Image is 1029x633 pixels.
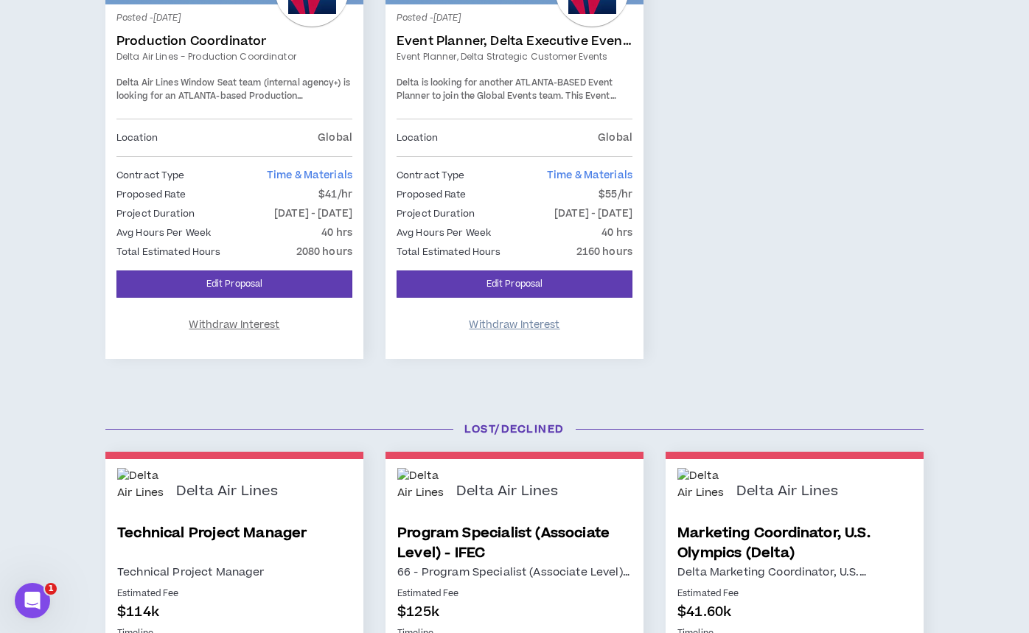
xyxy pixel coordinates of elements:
[397,523,632,563] a: Program Specialist (Associate Level) - IFEC
[677,523,912,563] a: Marketing Coordinator, U.S. Olympics (Delta)
[117,468,165,516] img: Delta Air Lines
[176,483,278,500] p: Delta Air Lines
[397,206,475,222] p: Project Duration
[116,50,352,63] a: Delta Air Lines - Production Coordinator
[677,602,912,622] p: $41.60k
[94,422,935,437] h3: Lost/Declined
[397,244,501,260] p: Total Estimated Hours
[116,34,352,49] a: Production Coordinator
[397,34,632,49] a: Event Planner, Delta Executive Events
[397,468,445,516] img: Delta Air Lines
[677,468,725,516] img: Delta Air Lines
[274,206,352,222] p: [DATE] - [DATE]
[15,583,50,618] iframe: Intercom live chat
[116,244,221,260] p: Total Estimated Hours
[318,130,352,146] p: Global
[116,167,185,183] p: Contract Type
[599,186,632,203] p: $55/hr
[397,270,632,298] a: Edit Proposal
[623,564,629,580] span: …
[117,587,352,601] p: Estimated Fee
[397,309,632,340] button: Withdraw Interest
[116,309,352,340] button: Withdraw Interest
[547,168,632,183] span: Time & Materials
[397,587,632,601] p: Estimated Fee
[554,206,632,222] p: [DATE] - [DATE]
[116,206,195,222] p: Project Duration
[397,563,632,581] p: 66 - Program Specialist (Associate Level)
[677,587,912,601] p: Estimated Fee
[397,602,632,622] p: $125k
[397,12,632,25] p: Posted - [DATE]
[321,225,352,241] p: 40 hrs
[116,77,350,128] span: Delta Air Lines Window Seat team (internal agency+) is looking for an ATLANTA-based Production Co...
[117,602,352,622] p: $114k
[45,583,57,595] span: 1
[397,186,467,203] p: Proposed Rate
[456,483,558,500] p: Delta Air Lines
[397,167,465,183] p: Contract Type
[469,318,559,332] span: Withdraw Interest
[576,244,632,260] p: 2160 hours
[397,225,491,241] p: Avg Hours Per Week
[296,244,352,260] p: 2080 hours
[598,130,632,146] p: Global
[116,270,352,298] a: Edit Proposal
[117,563,352,581] p: Technical Project Manager
[116,186,186,203] p: Proposed Rate
[397,50,632,63] a: Event Planner, Delta Strategic Customer Events
[267,168,352,183] span: Time & Materials
[318,186,352,203] p: $41/hr
[397,130,438,146] p: Location
[859,564,866,580] span: …
[189,318,279,332] span: Withdraw Interest
[736,483,838,500] p: Delta Air Lines
[677,563,912,581] p: Delta Marketing Coordinator, U.S.
[116,225,211,241] p: Avg Hours Per Week
[116,12,352,25] p: Posted - [DATE]
[397,77,621,141] p: Delta is looking for another ATLANTA-BASED Event Planner to join the Global Events team. This Eve...
[117,523,352,563] a: Technical Project Manager
[116,130,158,146] p: Location
[601,225,632,241] p: 40 hrs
